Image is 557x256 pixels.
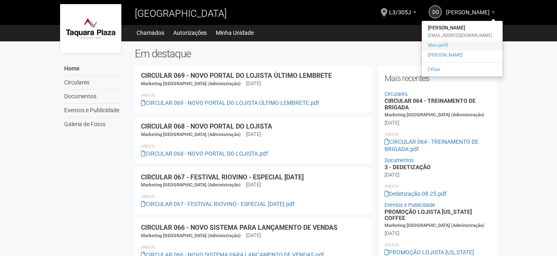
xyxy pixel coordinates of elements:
a: CIRCULAR 064 - TREINAMENTO DE BRIGADA.pdf [385,138,479,152]
div: [EMAIL_ADDRESS][DOMAIN_NAME] [422,33,503,39]
img: logo.jpg [60,4,121,53]
li: Anexos [385,241,491,249]
span: Daiana Oliveira Pedreira [446,1,490,16]
div: [DATE] [246,80,261,87]
a: Circulares [62,76,123,90]
a: Autorizações [173,27,207,39]
a: Meu perfil [422,41,503,50]
span: Marketing [GEOGRAPHIC_DATA] (Administração) [141,233,241,238]
a: Eventos e Publicidade [62,104,123,118]
a: Documentos [385,157,414,163]
a: Minha Unidade [216,27,254,39]
a: CIRCULAR 066 - NOVO SISTEMA PARA LANÇAMENTO DE VENDAS [141,224,338,231]
li: Anexos [141,143,366,150]
a: CIRCULAR 068 - NOVO PORTAL DO LOJISTA.pdf [141,150,268,157]
a: CIRCULAR 067 - FESTIVAL RIOVINO - ESPECIAL [DATE].pdf [141,201,295,207]
a: Eventos e Publicidade [385,202,435,208]
a: 3 - DEDETIZAÇÃO [385,164,431,170]
span: [GEOGRAPHIC_DATA] [135,8,227,19]
span: Marketing [GEOGRAPHIC_DATA] (Administração) [141,182,241,188]
a: Chamados [136,27,164,39]
div: [DATE] [246,232,261,239]
li: Anexos [141,193,366,200]
li: Anexos [385,183,491,190]
div: [DATE] [385,230,399,237]
div: [DATE] [246,131,261,138]
a: DO [429,5,442,18]
div: [DATE] [246,181,261,188]
a: Dedetização 08.25.pdf [385,190,447,197]
strong: [PERSON_NAME] [422,23,503,33]
div: [DATE] [385,119,399,127]
a: Circulares [385,91,408,97]
a: Documentos [62,90,123,104]
a: PROMOÇÃO LOJISTA [US_STATE] COFFEE [385,208,472,221]
h2: Em destaque [135,48,497,60]
span: Marketing [GEOGRAPHIC_DATA] (Administração) [385,112,484,118]
a: CIRCULAR 069 - NOVO PORTAL DO LOJISTA ÚLTIMO LEMBRETE [141,72,332,79]
a: [PERSON_NAME] [446,10,495,17]
span: Marketing [GEOGRAPHIC_DATA] (Administração) [141,81,241,86]
li: Anexos [385,131,491,138]
li: Anexos [141,92,366,99]
span: L3/305J [389,1,411,16]
a: [PERSON_NAME] [422,50,503,60]
span: Marketing [GEOGRAPHIC_DATA] (Administração) [385,223,484,228]
a: Home [62,62,123,76]
a: Galeria de Fotos [62,118,123,131]
h2: Mais recentes [385,72,491,84]
a: L3/305J [389,10,416,17]
div: [DATE] [385,171,399,179]
a: Sair [422,65,503,75]
li: Anexos [141,244,366,251]
a: CIRCULAR 068 - NOVO PORTAL DO LOJISTA [141,122,272,130]
a: CIRCULAR 069 - NOVO PORTAL DO LOJISTA ÚLTIMO LEMBRETE.pdf [141,100,319,106]
a: CIRCULAR 064 - TREINAMENTO DE BRIGADA [385,97,476,110]
span: Marketing [GEOGRAPHIC_DATA] (Administração) [141,132,241,137]
a: CIRCULAR 067 - FESTIVAL RIOVINO - ESPECIAL [DATE] [141,173,304,181]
